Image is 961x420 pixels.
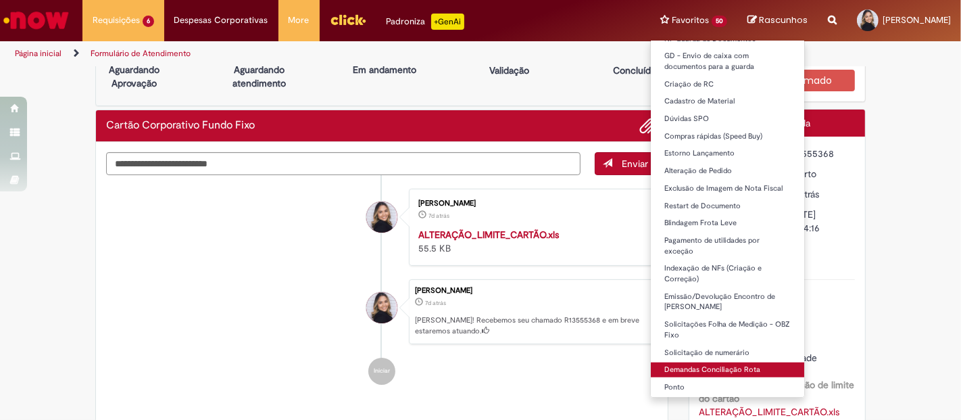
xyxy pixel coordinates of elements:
ul: Trilhas de página [10,41,631,66]
span: Enviar [622,158,649,170]
div: [PERSON_NAME] [418,200,643,208]
a: Alteração de Pedido [651,164,804,179]
div: 22/09/2025 14:03:30 [787,187,850,201]
p: +GenAi [431,14,464,30]
a: Rascunhos [747,14,808,27]
p: Aguardando atendimento [226,63,292,90]
span: [PERSON_NAME] [883,14,951,26]
h2: Cartão Corporativo Fundo Fixo Histórico de tíquete [106,120,255,132]
a: Ponto [651,380,804,395]
a: Blindagem Frota Leve [651,216,804,231]
div: Isabella Viana [366,202,397,233]
a: Criação de RC [651,77,804,92]
span: 7d atrás [425,299,446,307]
a: ALTERAÇÃO_LIMITE_CARTÃO.xls [418,229,559,241]
a: Estorno Lançamento [651,146,804,161]
p: Aguardando Aprovação [101,63,167,90]
span: Favoritos [672,14,709,27]
p: [PERSON_NAME]! Recebemos seu chamado R13555368 e em breve estaremos atuando. [415,315,650,336]
a: Compras rápidas (Speed Buy) [651,129,804,144]
a: Pagamento de utilidades por exceção [651,233,804,258]
a: GD - Envio de caixa com documentos para a guarda [651,49,804,74]
button: Enviar [595,152,658,175]
time: 22/09/2025 13:55:58 [428,212,449,220]
span: Requisições [93,14,140,27]
a: Restart de Documento [651,199,804,214]
div: R13555368 [787,147,850,160]
span: Despesas Corporativas [174,14,268,27]
div: 55.5 KB [418,228,643,255]
a: Solicitação de numerário [651,346,804,360]
p: Concluído [613,64,656,77]
a: Indexação de NFs (Criação e Correção) [651,261,804,286]
p: Validação [489,64,529,77]
button: Adicionar anexos [640,117,658,135]
img: ServiceNow [1,7,71,34]
span: 7d atrás [428,212,449,220]
a: Solicitações Folha de Medição - OBZ Fixo [651,317,804,342]
span: 6 [143,16,154,27]
div: [DATE] 13:04:16 [787,208,850,235]
a: Cadastro de Material [651,94,804,109]
textarea: Digite sua mensagem aqui... [106,152,581,175]
div: Isabella Viana [366,292,397,323]
li: Isabella Viana [106,279,658,344]
a: Download de ALTERAÇÃO_LIMITE_CARTÃO.xls [699,406,840,418]
span: Rascunhos [759,14,808,26]
p: Em andamento [353,63,416,76]
a: Demandas Conciliação Rota [651,363,804,377]
ul: Favoritos [650,41,805,398]
span: More [289,14,310,27]
span: 50 [712,16,727,27]
a: Emissão/Devolução Encontro de [PERSON_NAME] [651,289,804,314]
div: [PERSON_NAME] [415,287,650,295]
img: click_logo_yellow_360x200.png [330,9,366,30]
a: Dúvidas SPO [651,112,804,126]
time: 22/09/2025 14:03:30 [425,299,446,307]
a: Formulário de Atendimento [91,48,191,59]
div: Padroniza [387,14,464,30]
a: Página inicial [15,48,61,59]
b: Anexar a planilha: Alteração de limite do cartão [699,379,855,404]
a: Exclusão de Imagem de Nota Fiscal [651,181,804,196]
ul: Histórico de tíquete [106,175,658,398]
div: Aberto [787,167,850,181]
